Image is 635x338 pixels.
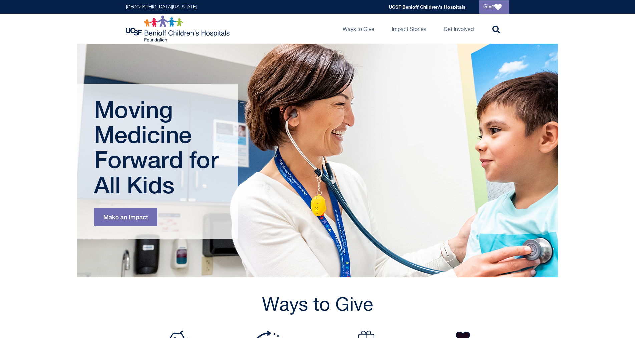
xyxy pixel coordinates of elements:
a: Give [479,0,509,14]
a: [GEOGRAPHIC_DATA][US_STATE] [126,5,197,9]
h1: Moving Medicine Forward for All Kids [94,97,223,197]
a: Impact Stories [386,14,432,44]
img: Logo for UCSF Benioff Children's Hospitals Foundation [126,15,231,42]
a: Make an Impact [94,208,157,226]
a: Get Involved [438,14,479,44]
a: UCSF Benioff Children's Hospitals [389,4,466,10]
a: Ways to Give [337,14,380,44]
h2: Ways to Give [126,294,509,317]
